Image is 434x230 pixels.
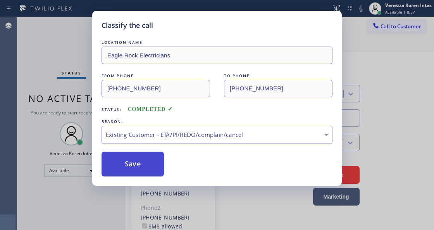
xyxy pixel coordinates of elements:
div: REASON: [102,118,332,126]
span: COMPLETED [128,106,173,112]
div: FROM PHONE [102,72,210,80]
button: Save [102,152,164,176]
div: LOCATION NAME [102,38,332,47]
span: Status: [102,107,122,112]
h5: Classify the call [102,20,153,31]
div: Existing Customer - ETA/PI/REDO/complain/cancel [106,130,328,139]
input: From phone [102,80,210,97]
input: To phone [224,80,332,97]
div: TO PHONE [224,72,332,80]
